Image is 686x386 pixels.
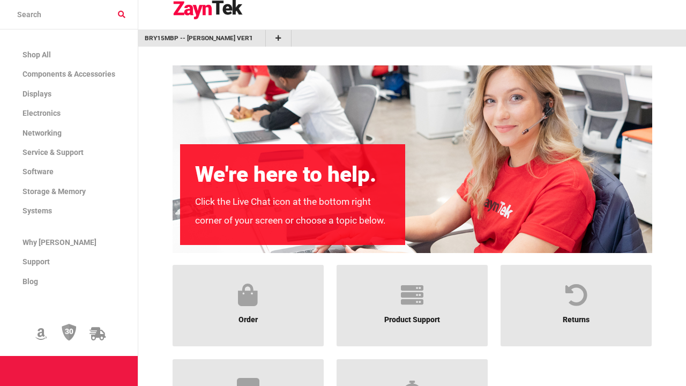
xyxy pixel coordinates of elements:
a: go to /product/bry15mbp-brydge-vertical-dock-docking-station-notebook-stand-2-x-thunderbolt-for-a... [145,33,252,43]
span: Electronics [23,109,61,117]
img: images%2Fcms-images%2F777.jpg.png [173,65,652,253]
span: Systems [23,206,52,215]
h2: We're here to help. [195,162,390,187]
img: 30 Day Return Policy [62,323,77,342]
span: Support [23,257,50,266]
span: Storage & Memory [23,187,86,196]
span: Blog [23,277,38,286]
h4: Returns [510,307,643,325]
span: Software [23,167,54,176]
h4: Product Support [346,307,479,325]
a: Remove Bookmark [252,33,259,43]
span: Components & Accessories [23,70,115,78]
h4: Order [181,307,315,325]
span: Service & Support [23,148,84,157]
p: Click the Live Chat icon at the bottom right corner of your screen or choose a topic below. [195,192,390,230]
span: Why [PERSON_NAME] [23,238,96,247]
span: Networking [23,129,62,137]
span: Shop All [23,50,51,59]
span: Displays [23,90,51,98]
